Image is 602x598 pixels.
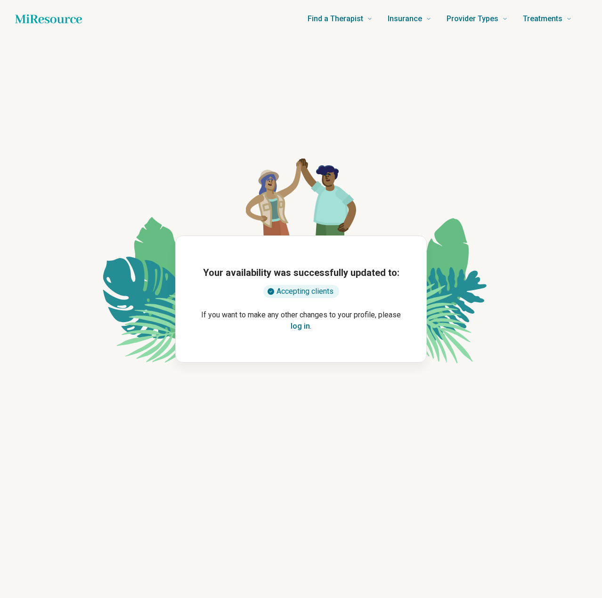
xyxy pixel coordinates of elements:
[447,12,498,25] span: Provider Types
[15,9,82,28] a: Home page
[203,266,399,279] h1: Your availability was successfully updated to:
[291,321,310,332] button: log in
[523,12,562,25] span: Treatments
[191,309,411,332] p: If you want to make any other changes to your profile, please .
[263,285,339,298] div: Accepting clients
[308,12,363,25] span: Find a Therapist
[388,12,422,25] span: Insurance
